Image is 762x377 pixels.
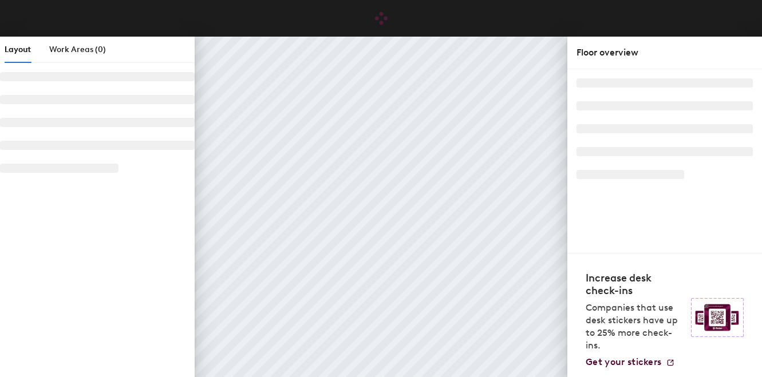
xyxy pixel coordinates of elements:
div: Floor overview [577,46,753,59]
span: Work Areas (0) [49,45,106,54]
img: Sticker logo [691,298,744,337]
span: Layout [5,45,31,54]
p: Companies that use desk stickers have up to 25% more check-ins. [586,301,684,352]
a: Get your stickers [586,356,675,368]
span: Get your stickers [586,356,661,367]
h4: Increase desk check-ins [586,272,684,297]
